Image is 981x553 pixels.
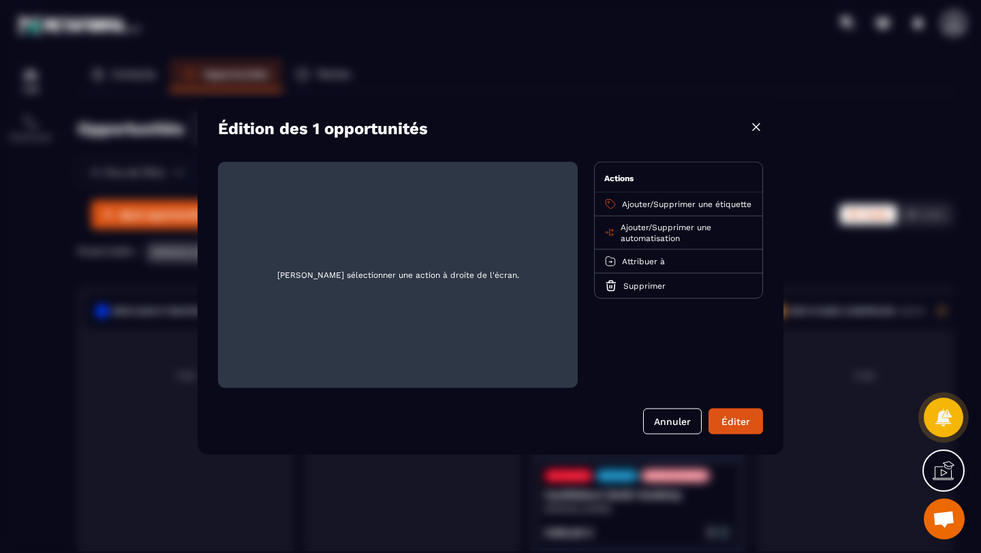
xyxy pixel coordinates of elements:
span: [PERSON_NAME] sélectionner une action à droite de l'écran. [229,173,567,377]
img: close [749,121,763,134]
span: Ajouter [621,223,649,232]
span: Supprimer une automatisation [621,223,711,243]
span: Ajouter [622,200,650,209]
span: Attribuer à [622,257,665,266]
h4: Édition des 1 opportunités [218,119,428,138]
span: Supprimer une étiquette [653,200,751,209]
a: Ouvrir le chat [924,499,965,539]
span: Actions [604,174,634,183]
button: Annuler [643,409,702,434]
p: / [621,222,753,244]
div: Éditer [717,415,754,428]
p: / [622,199,751,210]
button: Éditer [708,409,763,434]
span: Supprimer [623,281,666,291]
